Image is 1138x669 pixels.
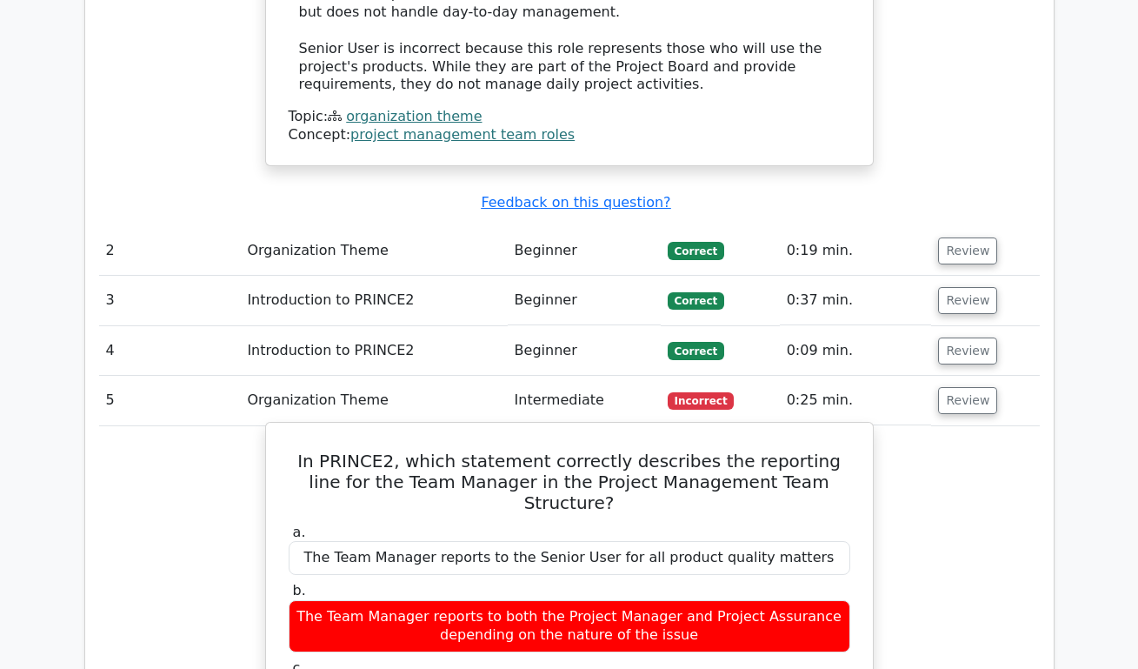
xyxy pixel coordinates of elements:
[99,376,241,425] td: 5
[346,108,482,124] a: organization theme
[668,242,724,259] span: Correct
[240,326,507,376] td: Introduction to PRINCE2
[508,376,661,425] td: Intermediate
[99,226,241,276] td: 2
[508,326,661,376] td: Beginner
[780,376,932,425] td: 0:25 min.
[99,326,241,376] td: 4
[508,276,661,325] td: Beginner
[938,237,997,264] button: Review
[780,226,932,276] td: 0:19 min.
[289,108,850,126] div: Topic:
[508,226,661,276] td: Beginner
[350,126,575,143] a: project management team roles
[938,338,997,365] button: Review
[938,287,997,314] button: Review
[668,392,735,410] span: Incorrect
[780,326,932,376] td: 0:09 min.
[287,451,852,513] h5: In PRINCE2, which statement correctly describes the reporting line for the Team Manager in the Pr...
[289,541,850,575] div: The Team Manager reports to the Senior User for all product quality matters
[289,126,850,144] div: Concept:
[938,387,997,414] button: Review
[293,582,306,599] span: b.
[780,276,932,325] td: 0:37 min.
[99,276,241,325] td: 3
[668,292,724,310] span: Correct
[481,194,670,211] a: Feedback on this question?
[240,376,507,425] td: Organization Theme
[668,342,724,359] span: Correct
[240,226,507,276] td: Organization Theme
[289,600,850,652] div: The Team Manager reports to both the Project Manager and Project Assurance depending on the natur...
[240,276,507,325] td: Introduction to PRINCE2
[293,524,306,540] span: a.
